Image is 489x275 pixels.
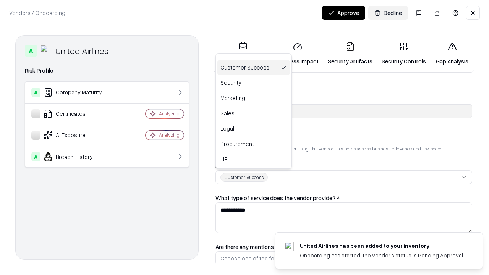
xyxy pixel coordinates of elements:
[217,136,290,152] div: Procurement
[217,167,290,182] div: G&A
[217,60,290,75] div: Customer Success
[216,54,291,168] div: Suggestions
[217,121,290,136] div: Legal
[300,251,464,259] div: Onboarding has started, the vendor's status is Pending Approval.
[217,91,290,106] div: Marketing
[300,242,464,250] div: United Airlines has been added to your inventory
[285,242,294,251] img: united.com
[217,106,290,121] div: Sales
[217,75,290,91] div: Security
[217,152,290,167] div: HR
